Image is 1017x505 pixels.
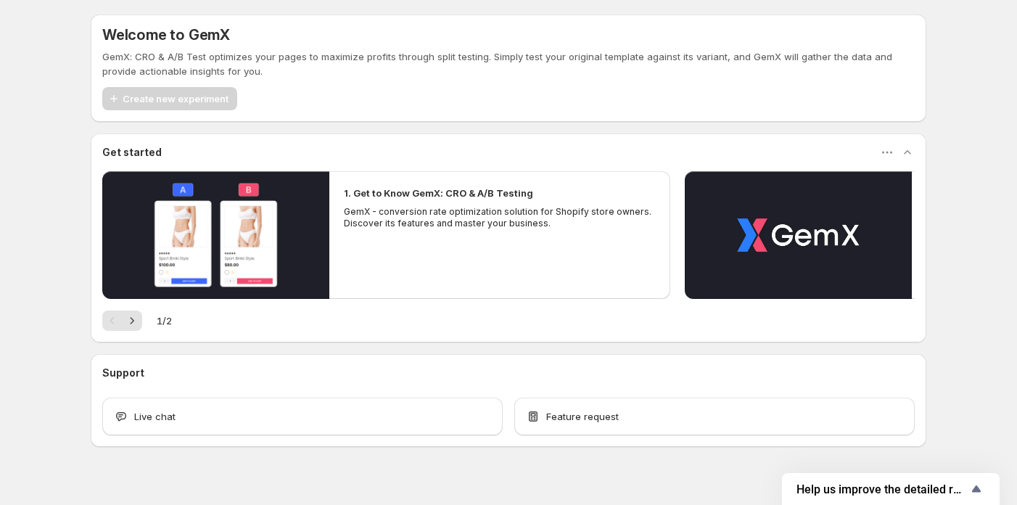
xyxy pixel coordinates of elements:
span: 1 / 2 [157,313,172,328]
button: Play video [102,171,329,299]
button: Next [122,311,142,331]
button: Play video [685,171,912,299]
nav: Pagination [102,311,142,331]
span: Live chat [134,409,176,424]
p: GemX: CRO & A/B Test optimizes your pages to maximize profits through split testing. Simply test ... [102,49,915,78]
h2: 1. Get to Know GemX: CRO & A/B Testing [344,186,533,200]
span: Help us improve the detailed report for A/B campaigns [796,483,968,496]
h3: Support [102,366,144,380]
p: GemX - conversion rate optimization solution for Shopify store owners. Discover its features and ... [344,206,656,229]
h5: Welcome to GemX [102,26,230,44]
h3: Get started [102,145,162,160]
button: Show survey - Help us improve the detailed report for A/B campaigns [796,480,985,498]
span: Feature request [546,409,619,424]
